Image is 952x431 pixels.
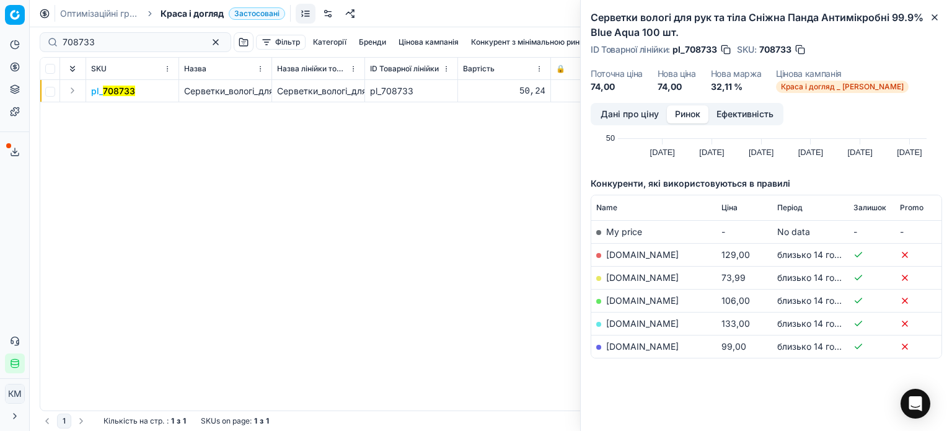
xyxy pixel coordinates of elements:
[606,272,679,283] a: [DOMAIN_NAME]
[171,416,174,426] strong: 1
[606,318,679,329] a: [DOMAIN_NAME]
[721,341,746,352] span: 99,00
[591,81,643,93] dd: 74,00
[91,64,107,74] span: SKU
[394,35,464,50] button: Цінова кампанія
[749,148,773,157] text: [DATE]
[667,105,708,123] button: Ринок
[254,416,257,426] strong: 1
[591,69,643,78] dt: Поточна ціна
[591,177,942,190] h5: Конкуренти, які використовуються в правилі
[463,85,545,97] div: 50,24
[606,133,615,143] text: 50
[711,81,762,93] dd: 32,11 %
[901,389,930,419] div: Open Intercom Messenger
[848,148,873,157] text: [DATE]
[759,43,791,56] span: 708733
[40,414,55,429] button: Go to previous page
[716,220,772,243] td: -
[354,35,391,50] button: Бренди
[853,203,886,213] span: Залишок
[596,203,617,213] span: Name
[737,45,757,54] span: SKU :
[772,220,848,243] td: No data
[658,69,696,78] dt: Нова ціна
[370,85,452,97] div: pl_708733
[798,148,823,157] text: [DATE]
[776,81,909,93] span: Краса і догляд _ [PERSON_NAME]
[711,69,762,78] dt: Нова маржа
[721,272,746,283] span: 73,99
[593,105,667,123] button: Дані про ціну
[161,7,285,20] span: Краса і доглядЗастосовані
[708,105,782,123] button: Ефективність
[721,295,750,306] span: 106,00
[65,61,80,76] button: Expand all
[650,148,675,157] text: [DATE]
[57,414,71,429] button: 1
[721,249,750,260] span: 129,00
[721,203,738,213] span: Ціна
[556,64,565,74] span: 🔒
[65,83,80,98] button: Expand
[900,203,923,213] span: Promo
[40,414,89,429] nav: pagination
[606,295,679,306] a: [DOMAIN_NAME]
[777,272,873,283] span: близько 14 годин тому
[848,220,895,243] td: -
[308,35,351,50] button: Категорії
[897,148,922,157] text: [DATE]
[777,318,873,329] span: близько 14 годин тому
[721,318,750,329] span: 133,00
[91,85,135,97] button: pl_708733
[658,81,696,93] dd: 74,00
[672,43,717,56] span: pl_708733
[201,416,252,426] span: SKUs on page :
[161,7,224,20] span: Краса і догляд
[466,35,631,50] button: Конкурент з мінімальною ринковою ціною
[277,85,359,97] div: Серветки_вологі_для_рук_та_тіла_Сніжна_Панда_Антимікробні_99.9%_Blue_Аqua_100_шт.
[60,7,285,20] nav: breadcrumb
[777,341,873,352] span: близько 14 годин тому
[606,226,642,237] span: My price
[591,45,670,54] span: ID Товарної лінійки :
[606,249,679,260] a: [DOMAIN_NAME]
[699,148,724,157] text: [DATE]
[103,86,135,96] mark: 708733
[74,414,89,429] button: Go to next page
[91,85,135,97] span: pl_
[266,416,269,426] strong: 1
[256,35,306,50] button: Фільтр
[463,64,495,74] span: Вартість
[606,341,679,352] a: [DOMAIN_NAME]
[777,203,803,213] span: Період
[184,64,206,74] span: Назва
[776,69,909,78] dt: Цінова кампанія
[184,86,561,96] span: Серветки_вологі_для_рук_та_тіла_Сніжна_Панда_Антимікробні_99.9%_Blue_Аqua_100_шт.
[591,10,942,40] h2: Серветки вологі для рук та тіла Сніжна Панда Антимікробні 99.9% Blue Аqua 100 шт.
[5,384,25,404] button: КM
[63,36,198,48] input: Пошук по SKU або назві
[177,416,180,426] strong: з
[777,249,873,260] span: близько 14 годин тому
[277,64,347,74] span: Назва лінійки товарів
[183,416,186,426] strong: 1
[104,416,164,426] span: Кількість на стр.
[104,416,186,426] div: :
[895,220,941,243] td: -
[229,7,285,20] span: Застосовані
[60,7,139,20] a: Оптимізаційні групи
[260,416,263,426] strong: з
[370,64,439,74] span: ID Товарної лінійки
[6,384,24,403] span: КM
[777,295,873,306] span: близько 14 годин тому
